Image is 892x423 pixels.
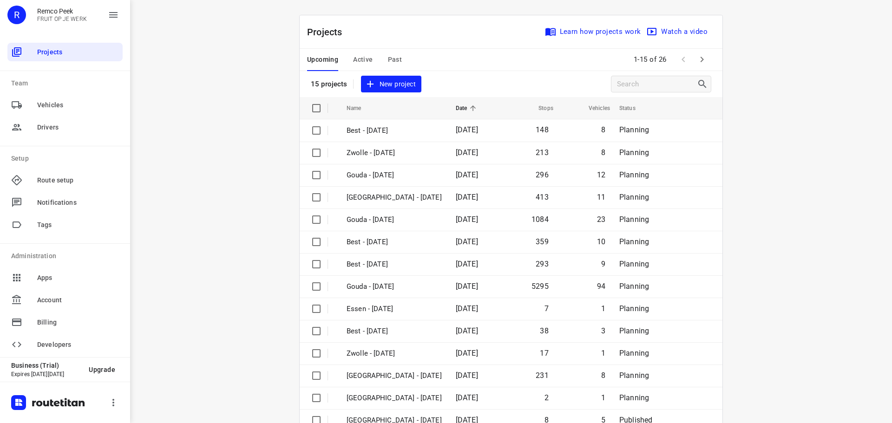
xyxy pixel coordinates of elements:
span: [DATE] [456,125,478,134]
div: Drivers [7,118,123,137]
div: Billing [7,313,123,332]
span: 359 [536,237,549,246]
span: Developers [37,340,119,350]
span: 8 [601,148,605,157]
span: Drivers [37,123,119,132]
span: [DATE] [456,215,478,224]
span: Previous Page [674,50,693,69]
span: Past [388,54,402,65]
span: 10 [597,237,605,246]
span: [DATE] [456,326,478,335]
span: 23 [597,215,605,224]
span: Stops [526,103,553,114]
span: Active [353,54,373,65]
span: Date [456,103,479,114]
div: Apps [7,268,123,287]
span: Tags [37,220,119,230]
p: Gouda - Monday [347,281,442,292]
p: Projects [307,25,350,39]
span: Status [619,103,648,114]
button: Upgrade [81,361,123,378]
span: Account [37,295,119,305]
span: 12 [597,170,605,179]
span: Billing [37,318,119,327]
span: Planning [619,393,649,402]
span: 296 [536,170,549,179]
span: Planning [619,148,649,157]
span: 231 [536,371,549,380]
span: Planning [619,170,649,179]
p: Best - Thursday [347,237,442,247]
span: Planning [619,371,649,380]
p: Team [11,78,123,88]
span: Planning [619,304,649,313]
span: Planning [619,326,649,335]
p: Gouda - Thursday [347,215,442,225]
span: Notifications [37,198,119,208]
span: Vehicles [577,103,610,114]
span: 38 [540,326,548,335]
span: 8 [601,125,605,134]
span: Apps [37,273,119,283]
span: New project [367,78,416,90]
span: Name [347,103,374,114]
span: [DATE] [456,170,478,179]
div: Search [697,78,711,90]
div: Account [7,291,123,309]
p: Zwolle - Thursday [347,371,442,381]
span: 1 [601,393,605,402]
span: 3 [601,326,605,335]
p: Business (Trial) [11,362,81,369]
p: Expires [DATE][DATE] [11,371,81,377]
p: Setup [11,154,123,163]
div: Developers [7,335,123,354]
p: Antwerpen - Thursday [347,393,442,403]
span: 5295 [531,282,549,291]
span: Planning [619,260,649,268]
span: 1-15 of 26 [630,50,670,70]
span: 17 [540,349,548,358]
span: Upgrade [89,366,115,373]
span: Next Page [693,50,711,69]
span: [DATE] [456,282,478,291]
span: [DATE] [456,193,478,202]
p: FRUIT OP JE WERK [37,16,87,22]
span: Route setup [37,176,119,185]
input: Search projects [617,77,697,91]
span: Vehicles [37,100,119,110]
span: [DATE] [456,304,478,313]
div: Projects [7,43,123,61]
div: Vehicles [7,96,123,114]
span: 7 [544,304,549,313]
span: 11 [597,193,605,202]
p: 15 projects [311,80,348,88]
span: [DATE] [456,393,478,402]
span: [DATE] [456,349,478,358]
p: Administration [11,251,123,261]
div: R [7,6,26,24]
span: 1084 [531,215,549,224]
p: Gouda - Friday [347,170,442,181]
span: 2 [544,393,549,402]
span: [DATE] [456,371,478,380]
span: 213 [536,148,549,157]
div: Notifications [7,193,123,212]
span: 1 [601,349,605,358]
span: 413 [536,193,549,202]
p: Zwolle - Friday [347,348,442,359]
span: Planning [619,349,649,358]
span: 293 [536,260,549,268]
span: Planning [619,193,649,202]
span: [DATE] [456,237,478,246]
div: Tags [7,215,123,234]
span: 1 [601,304,605,313]
span: Upcoming [307,54,338,65]
div: Route setup [7,171,123,189]
span: Planning [619,237,649,246]
span: [DATE] [456,260,478,268]
span: 94 [597,282,605,291]
span: Planning [619,125,649,134]
span: 8 [601,371,605,380]
p: Zwolle - Thursday [347,192,442,203]
p: Best - Friday [347,125,442,136]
